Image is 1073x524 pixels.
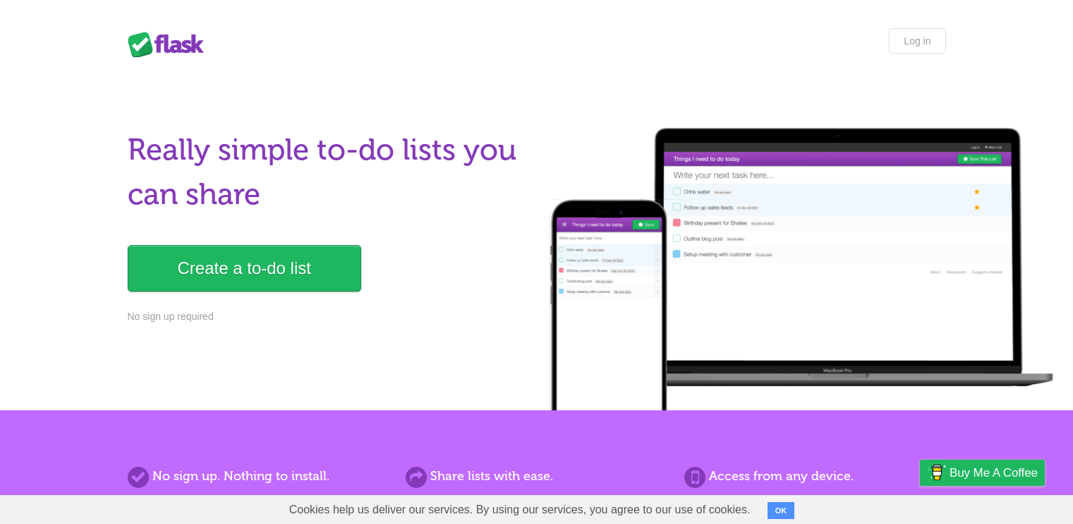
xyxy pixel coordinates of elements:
[128,467,389,486] h2: No sign up. Nothing to install.
[950,460,1038,485] span: Buy me a coffee
[128,128,528,217] h1: Really simple to-do lists you can share
[889,28,945,54] a: Log in
[406,467,667,486] h2: Share lists with ease.
[927,460,946,484] img: Buy me a coffee
[128,32,212,57] div: Flask Lists
[128,309,528,324] p: No sign up required
[768,502,795,519] button: OK
[920,460,1045,486] a: Buy me a coffee
[128,245,361,292] a: Create a to-do list
[275,496,765,524] span: Cookies help us deliver our services. By using our services, you agree to our use of cookies.
[684,467,945,486] h2: Access from any device.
